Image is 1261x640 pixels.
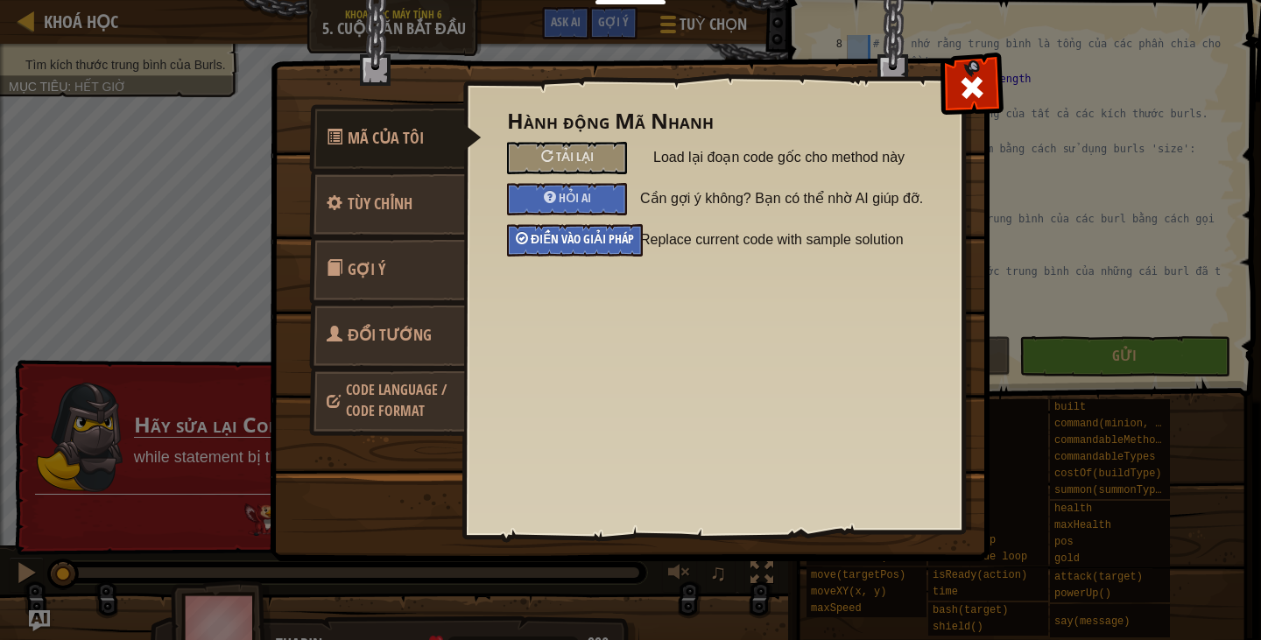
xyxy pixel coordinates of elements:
[531,230,634,247] span: Điền vào giải pháp
[653,142,919,173] span: Load lại đoạn code gốc cho method này
[348,258,385,280] span: Gợi ý
[346,380,447,420] span: Chọn tướng, ngôn ngữ
[309,170,465,238] a: Tùy chỉnh
[309,104,482,172] a: Mã Của Tôi
[348,324,432,346] span: Chọn tướng, ngôn ngữ
[640,224,933,256] span: Replace current code with sample solution
[559,189,591,206] span: Hỏi AI
[348,193,412,215] span: Cài đặt tùy chỉnh
[507,142,627,174] div: Load lại đoạn code gốc cho method này
[507,224,643,257] div: Điền vào giải pháp
[556,148,594,165] span: Tải lại
[507,109,919,133] h3: Hành động Mã Nhanh
[348,127,424,149] span: Hành động Mã Nhanh
[640,183,933,215] span: Cần gợi ý không? Bạn có thể nhờ AI giúp đỡ.
[507,183,627,215] div: Hỏi AI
